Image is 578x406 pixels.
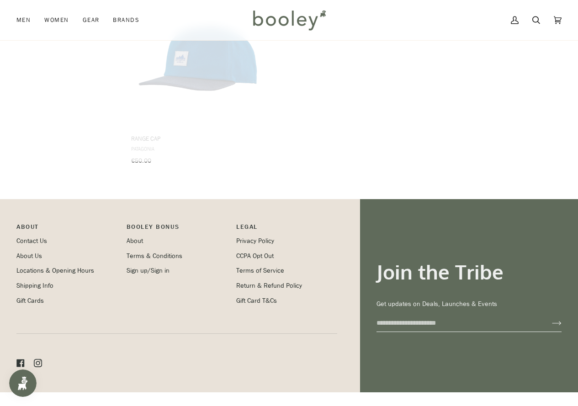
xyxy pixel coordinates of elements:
span: Women [44,16,69,25]
button: Join [537,316,562,331]
img: Booley [249,7,329,33]
a: Sign up/Sign in [127,266,170,275]
p: Pipeline_Footer Main [16,222,117,236]
a: CCPA Opt Out [236,252,274,260]
input: your-email@example.com [376,315,537,332]
a: Terms & Conditions [127,252,182,260]
a: Shipping Info [16,281,53,290]
span: Men [16,16,31,25]
a: Privacy Policy [236,237,274,245]
a: Terms of Service [236,266,284,275]
p: Booley Bonus [127,222,228,236]
a: Locations & Opening Hours [16,266,94,275]
span: €50.00 [131,156,151,165]
a: About Us [16,252,42,260]
a: Contact Us [16,237,47,245]
a: Return & Refund Policy [236,281,302,290]
iframe: Button to open loyalty program pop-up [9,369,37,397]
p: Get updates on Deals, Launches & Events [376,299,562,309]
span: Gear [83,16,100,25]
h3: Join the Tribe [376,259,562,285]
p: Pipeline_Footer Sub [236,222,337,236]
a: Gift Card T&Cs [236,296,277,305]
span: Brands [113,16,139,25]
a: Gift Cards [16,296,44,305]
a: About [127,237,143,245]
